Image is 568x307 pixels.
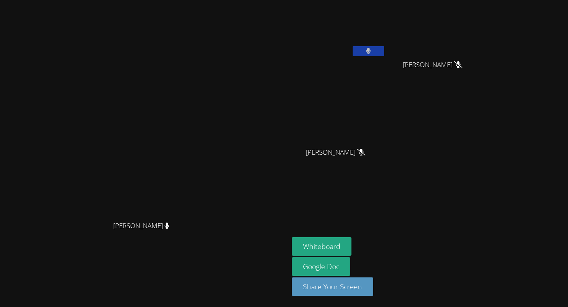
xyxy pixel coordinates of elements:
[306,147,365,158] span: [PERSON_NAME]
[292,237,351,256] button: Whiteboard
[403,59,462,71] span: [PERSON_NAME]
[113,220,170,232] span: [PERSON_NAME]
[292,257,350,276] a: Google Doc
[292,277,373,296] button: Share Your Screen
